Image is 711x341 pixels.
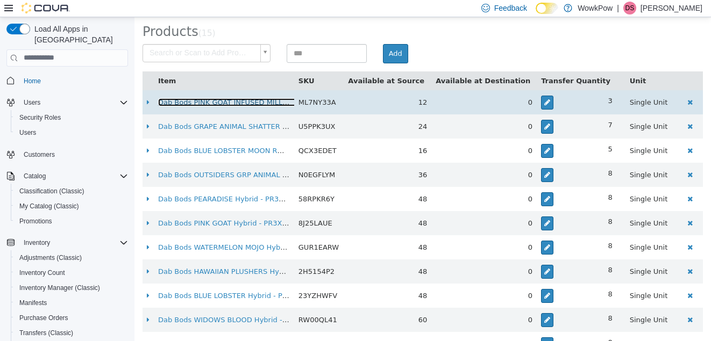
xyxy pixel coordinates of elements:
[9,27,122,45] span: Search or Scan to Add Product
[19,253,82,262] span: Adjustments (Classic)
[15,281,104,294] a: Inventory Manager (Classic)
[394,274,398,282] span: 0
[394,250,398,258] span: 0
[67,11,78,21] span: 15
[407,127,478,137] div: 5
[2,147,132,162] button: Customers
[19,217,52,226] span: Promotions
[15,200,128,213] span: My Catalog (Classic)
[407,175,478,186] div: 8
[15,311,128,324] span: Purchase Orders
[623,2,636,14] div: Drew Sargent
[407,248,478,258] div: 8
[24,98,40,107] span: Users
[641,2,702,14] p: [PERSON_NAME]
[11,310,132,325] button: Purchase Orders
[495,323,534,331] span: Single Unit
[164,274,203,282] span: 23YZHWFV
[394,226,398,234] span: 0
[15,215,128,228] span: Promotions
[19,148,59,161] a: Customers
[15,327,77,339] a: Transfers (Classic)
[24,77,41,85] span: Home
[407,103,478,113] div: 7
[407,151,478,162] div: 8
[19,299,47,307] span: Manifests
[15,251,128,264] span: Adjustments (Classic)
[15,266,69,279] a: Inventory Count
[24,105,199,113] a: Dab Bods GRAPE ANIMAL SHATTER 2.0 Indica - 1G
[284,178,293,186] span: 48
[248,27,274,46] button: Add
[19,314,68,322] span: Purchase Orders
[495,59,514,69] button: Unit
[625,2,635,14] span: DS
[19,170,50,183] button: Catalog
[578,2,613,14] p: WowkPow
[24,323,175,331] a: Dab Bods BAJA BANANA Hybrid - PR3X0.5G
[547,101,564,117] button: Delete
[394,323,398,331] span: 0
[164,129,202,137] span: QCX3EDET
[394,129,398,137] span: 0
[495,226,534,234] span: Single Unit
[15,311,73,324] a: Purchase Orders
[24,299,185,307] a: Dab Bods WIDOWS BLOOD Hybrid - PR3X0.5G
[19,202,79,211] span: My Catalog (Classic)
[547,222,564,238] button: Delete
[24,178,166,186] a: Dab Bods PEARADISE Hybrid - PR3X0.5G
[8,27,136,45] a: Search or Scan to Add Product
[19,329,73,337] span: Transfers (Classic)
[495,81,534,89] span: Single Unit
[164,59,182,69] button: SKU
[284,299,293,307] span: 60
[164,226,204,234] span: GUR1EARW
[11,325,132,340] button: Transfers (Classic)
[617,2,619,14] p: |
[24,150,55,159] span: Customers
[15,296,51,309] a: Manifests
[407,296,478,307] div: 8
[24,238,50,247] span: Inventory
[15,185,89,198] a: Classification (Classic)
[495,202,534,210] span: Single Unit
[407,59,478,69] button: Transfer Quantity
[547,174,564,190] button: Delete
[547,77,564,93] button: Delete
[11,214,132,229] button: Promotions
[15,126,128,139] span: Users
[495,154,534,162] span: Single Unit
[19,128,36,137] span: Users
[284,226,293,234] span: 48
[15,281,128,294] span: Inventory Manager (Classic)
[15,111,65,124] a: Security Roles
[19,269,65,277] span: Inventory Count
[19,236,54,249] button: Inventory
[394,178,398,186] span: 0
[24,250,200,258] a: Dab Bods HAWAIIAN PLUSHERS Hybrid - PR3X0.5G
[394,81,398,89] span: 0
[407,272,478,282] div: 8
[64,11,81,21] small: ( )
[284,274,293,282] span: 48
[24,172,46,180] span: Catalog
[24,81,198,89] a: Dab Bods PINK GOAT INFUSED MILLED Indica - 2G
[2,95,132,110] button: Users
[19,284,100,292] span: Inventory Manager (Classic)
[2,73,132,89] button: Home
[407,223,478,234] div: 8
[407,78,478,89] div: 3
[495,299,534,307] span: Single Unit
[15,327,128,339] span: Transfers (Classic)
[547,319,564,335] button: Delete
[15,266,128,279] span: Inventory Count
[2,169,132,184] button: Catalog
[284,323,293,331] span: 48
[536,14,536,14] span: Dark Mode
[24,202,164,210] a: Dab Bods PINK GOAT Hybrid - PR3X0.5G
[24,226,197,234] a: Dab Bods WATERMELON MOJO Hybrid - PR3X0.5G
[301,59,398,69] button: Available at Destination
[15,215,56,228] a: Promotions
[407,320,478,331] div: 8
[19,148,128,161] span: Customers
